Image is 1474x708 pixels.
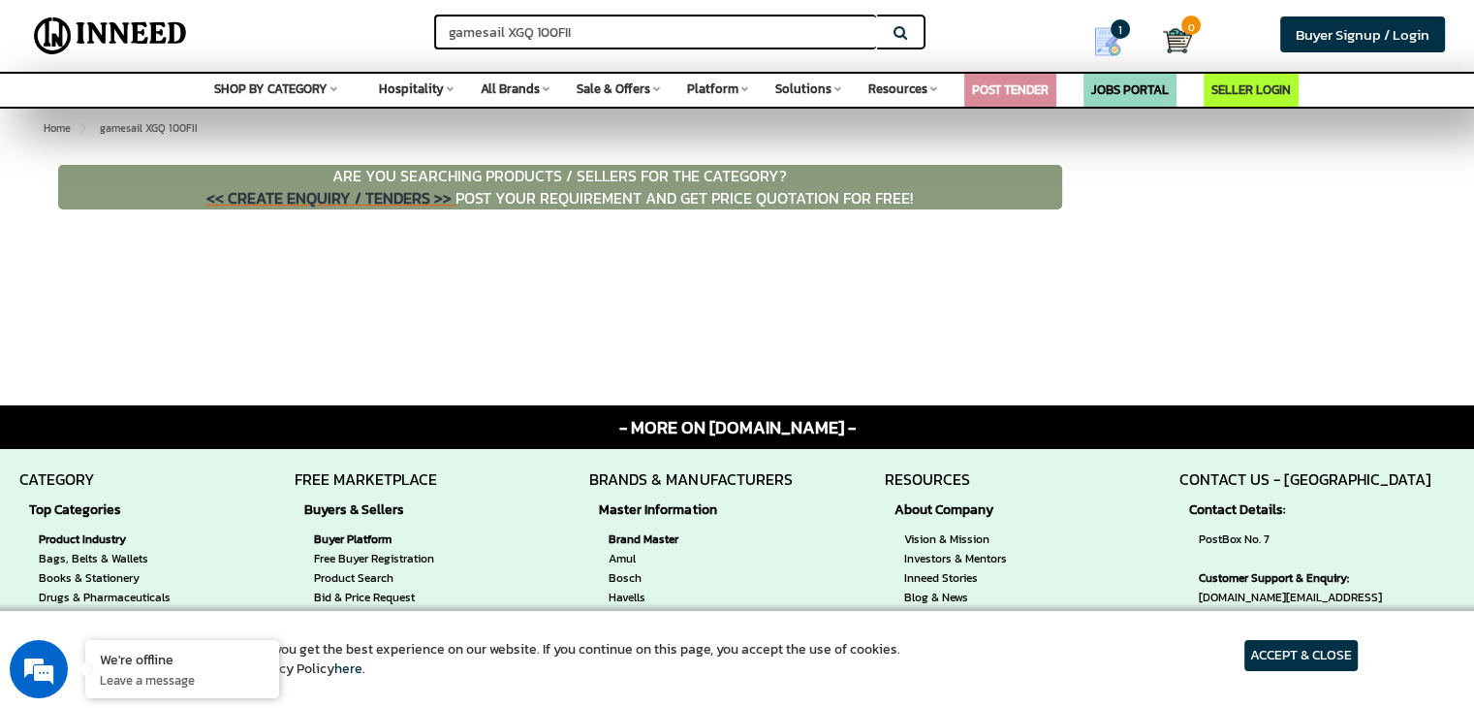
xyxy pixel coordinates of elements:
span: All Brands [481,80,540,98]
a: Cart 0 [1163,19,1177,62]
div: We're offline [100,650,265,668]
span: << CREATE ENQUIRY / TENDERS >> [206,186,452,209]
a: Inneed Stories [904,568,1022,588]
input: Search for Brands, Products, Sellers, Manufacturers... [434,15,876,49]
strong: Buyer Platform [314,530,497,549]
a: SELLER LOGIN [1211,80,1291,99]
img: logo_Zg8I0qSkbAqR2WFHt3p6CTuqpyXMFPubPcD2OT02zFN43Cy9FUNNG3NEPhM_Q1qe_.png [33,116,81,127]
span: gamesail XGQ 100FII [86,120,198,136]
span: > [86,116,96,140]
img: Inneed.Market [26,12,195,60]
strong: Contact Details: [1189,500,1464,520]
span: Resources [868,80,927,98]
a: my Quotes 1 [1067,19,1163,64]
span: Hospitality [379,80,444,98]
strong: Buyers & Sellers [304,500,507,520]
a: Vision & Mission [904,530,1022,549]
strong: Customer Support & Enquiry: [1199,568,1455,588]
a: Brand Directory [314,607,497,627]
span: 0 [1181,16,1201,35]
a: Havells [609,588,772,607]
span: Buyer Signup / Login [1296,23,1429,46]
span: Solutions [775,80,831,98]
a: Buyer Signup / Login [1280,16,1445,52]
a: Bid & Price Request [314,588,497,607]
p: ARE YOU SEARCHING PRODUCTS / SELLERS FOR THE CATEGORY? POST YOUR REQUIREMENT AND GET PRICE QUOTAT... [58,165,1062,209]
a: Product Search [314,568,497,588]
a: Investors & Mentors [904,549,1022,568]
img: Show My Quotes [1093,27,1122,56]
a: Drugs & Pharmaceuticals [39,588,178,607]
span: 1 [1111,19,1130,39]
span: SHOP BY CATEGORY [214,80,328,98]
a: Bosch [609,607,772,627]
span: - MORE ON [DOMAIN_NAME] - [619,415,856,440]
strong: About Company [894,500,1032,520]
textarea: Type your message and click 'Submit' [10,489,369,557]
strong: Product Industry [39,530,178,549]
a: Blog & News [904,588,1022,607]
em: Submit [284,557,352,583]
a: Home [40,116,75,140]
em: Driven by SalesIQ [152,467,246,481]
a: POST TENDER [972,80,1049,99]
strong: Top Categories [29,500,188,520]
a: Bags, Belts & Wallets [39,549,178,568]
a: Bosch [609,568,772,588]
span: PostBox No. 7 [1199,530,1455,549]
strong: Brand Master [609,530,772,549]
img: salesiqlogo_leal7QplfZFryJ6FIlVepeu7OftD7mt8q6exU6-34PB8prfIgodN67KcxXM9Y7JQ_.png [134,468,147,480]
span: Sale & Offers [577,80,650,98]
span: [DOMAIN_NAME][EMAIL_ADDRESS][DOMAIN_NAME] [1199,568,1455,627]
a: Electrical Equipment [39,607,178,627]
article: We use cookies to ensure you get the best experience on our website. If you continue on this page... [116,640,900,679]
a: Free Buyer Registration [314,549,497,568]
img: Cart [1163,26,1192,55]
div: Minimize live chat window [318,10,364,56]
a: Amul [609,549,772,568]
span: We are offline. Please leave us a message. [41,224,338,420]
a: Books & Stationery [39,568,178,588]
a: here [334,659,362,679]
strong: Master Information [599,500,782,520]
article: ACCEPT & CLOSE [1244,640,1358,671]
span: > [78,120,83,136]
div: Leave a message [101,109,326,134]
a: << CREATE ENQUIRY / TENDERS >> [206,186,455,209]
p: Leave a message [100,671,265,689]
a: JOBS PORTAL [1091,80,1169,99]
span: Platform [687,80,738,98]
